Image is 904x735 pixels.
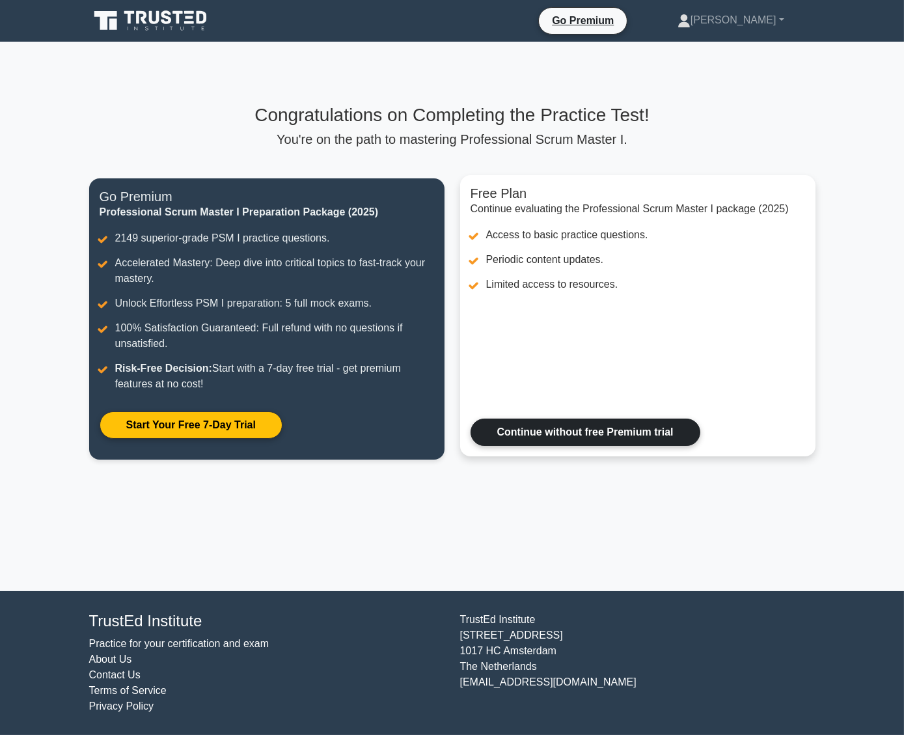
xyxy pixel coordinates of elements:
a: Practice for your certification and exam [89,638,269,649]
a: Go Premium [544,12,622,29]
a: Continue without free Premium trial [471,419,700,446]
a: About Us [89,654,132,665]
a: Contact Us [89,669,141,680]
p: You're on the path to mastering Professional Scrum Master I. [89,132,815,147]
a: [PERSON_NAME] [646,7,815,33]
a: Terms of Service [89,685,167,696]
h4: TrustEd Institute [89,612,445,631]
a: Privacy Policy [89,700,154,712]
a: Start Your Free 7-Day Trial [100,411,282,439]
h3: Congratulations on Completing the Practice Test! [89,104,815,126]
div: TrustEd Institute [STREET_ADDRESS] 1017 HC Amsterdam The Netherlands [EMAIL_ADDRESS][DOMAIN_NAME] [452,612,823,714]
